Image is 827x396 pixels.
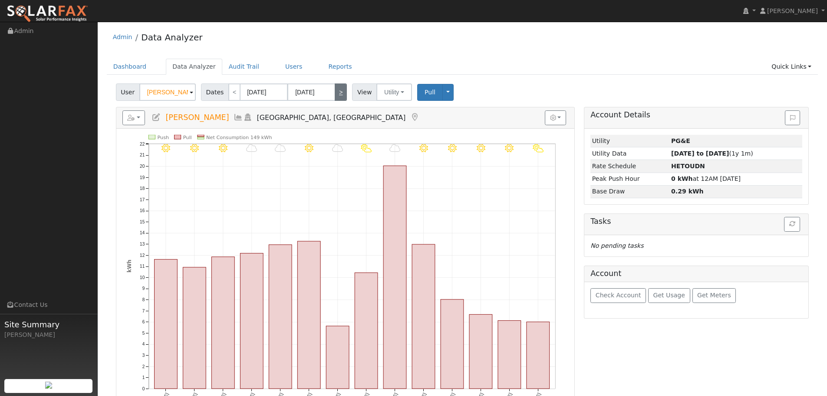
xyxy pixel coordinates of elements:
button: Get Usage [648,288,690,303]
text: 8 [142,297,145,302]
td: Rate Schedule [590,160,669,173]
img: retrieve [45,382,52,389]
i: 4/01 - MostlyCloudy [389,144,400,153]
strong: ID: 17254018, authorized: 09/05/25 [671,137,690,144]
rect: onclick="" [326,326,349,389]
i: 3/26 - Clear [219,144,227,153]
strong: 0.29 kWh [671,188,704,195]
h5: Tasks [590,217,802,226]
rect: onclick="" [383,166,406,389]
i: No pending tasks [590,242,643,249]
span: Get Usage [653,292,685,299]
a: Audit Trail [222,59,266,75]
i: 4/04 - Clear [476,144,485,153]
a: Multi-Series Graph [234,113,243,122]
span: Pull [425,89,435,96]
rect: onclick="" [211,257,234,389]
span: User [116,83,140,101]
button: Issue History [785,110,800,125]
a: Users [279,59,309,75]
rect: onclick="" [412,244,435,389]
text: 16 [140,209,145,213]
input: Select a User [139,83,196,101]
text: Pull [183,135,191,140]
i: 3/31 - PartlyCloudy [361,144,372,153]
rect: onclick="" [527,322,550,389]
i: 4/06 - PartlyCloudy [533,144,544,153]
i: 3/28 - MostlyCloudy [275,144,286,153]
i: 3/29 - Clear [305,144,313,153]
h5: Account Details [590,110,802,120]
i: 3/30 - Cloudy [332,144,343,153]
text: Net Consumption 149 kWh [206,135,272,140]
rect: onclick="" [183,267,206,389]
a: Reports [322,59,359,75]
rect: onclick="" [240,253,263,389]
a: Data Analyzer [141,32,202,43]
a: Admin [113,33,132,40]
i: 3/25 - MostlyClear [190,144,199,153]
text: 5 [142,331,145,336]
rect: onclick="" [269,245,292,389]
strong: 0 kWh [671,175,693,182]
text: 6 [142,320,145,325]
text: 11 [140,264,145,269]
text: 10 [140,275,145,280]
td: Peak Push Hour [590,173,669,185]
button: Get Meters [692,288,736,303]
strong: [DATE] to [DATE] [671,150,729,157]
text: 20 [140,164,145,169]
rect: onclick="" [297,241,320,389]
text: 13 [140,242,145,246]
text: Push [157,135,169,140]
button: Utility [376,83,412,101]
a: Edit User (36801) [152,113,161,122]
text: 15 [140,220,145,224]
div: [PERSON_NAME] [4,330,93,339]
text: 9 [142,286,145,291]
a: Quick Links [765,59,818,75]
a: Dashboard [107,59,153,75]
i: 4/03 - Clear [448,144,456,153]
text: 17 [140,197,145,202]
a: > [335,83,347,101]
button: Check Account [590,288,646,303]
button: Refresh [784,217,800,232]
a: < [228,83,241,101]
span: [PERSON_NAME] [767,7,818,14]
rect: onclick="" [355,273,378,389]
span: Check Account [596,292,641,299]
i: 3/24 - Clear [161,144,170,153]
td: at 12AM [DATE] [670,173,803,185]
text: 7 [142,309,145,313]
td: Utility Data [590,147,669,160]
span: (1y 1m) [671,150,753,157]
rect: onclick="" [154,260,177,389]
a: Map [410,113,419,122]
td: Utility [590,135,669,147]
a: Login As (last Never) [243,113,253,122]
span: Get Meters [697,292,731,299]
span: Site Summary [4,319,93,330]
rect: onclick="" [498,321,521,389]
text: 18 [140,186,145,191]
text: 19 [140,175,145,180]
text: 12 [140,253,145,258]
text: 2 [142,364,145,369]
i: 3/27 - Cloudy [246,144,257,153]
h5: Account [590,269,621,278]
i: 4/02 - Clear [419,144,428,153]
text: 21 [140,153,145,158]
rect: onclick="" [469,315,492,389]
img: SolarFax [7,5,88,23]
text: 22 [140,142,145,146]
text: 0 [142,386,145,391]
text: 1 [142,376,145,380]
text: 4 [142,342,145,347]
span: Dates [201,83,229,101]
span: View [352,83,377,101]
i: 4/05 - MostlyClear [505,144,514,153]
td: Base Draw [590,185,669,198]
rect: onclick="" [441,299,464,389]
strong: Q [671,163,705,170]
